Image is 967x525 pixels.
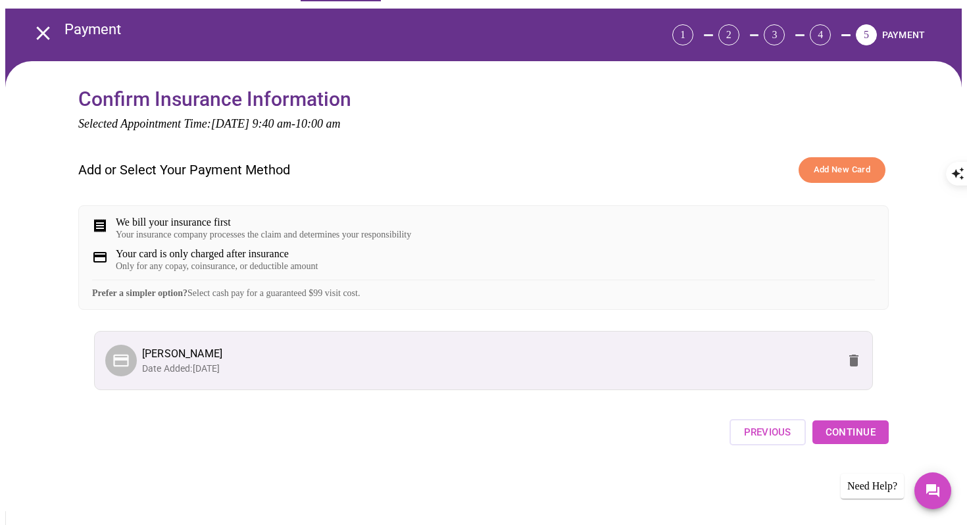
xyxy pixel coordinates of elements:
[838,345,870,376] button: delete
[841,474,904,499] div: Need Help?
[92,280,875,299] div: Select cash pay for a guaranteed $99 visit cost.
[810,24,831,45] div: 4
[814,162,870,178] span: Add New Card
[142,363,220,374] span: Date Added: [DATE]
[718,24,739,45] div: 2
[812,420,889,444] button: Continue
[64,21,599,37] h3: Payment
[116,248,318,260] div: Your card is only charged after insurance
[764,24,785,45] div: 3
[826,424,876,441] span: Continue
[78,162,290,178] h3: Add or Select Your Payment Method
[799,157,885,183] button: Add New Card
[672,24,693,45] div: 1
[78,87,889,111] h3: Confirm Insurance Information
[24,14,62,53] button: open drawer
[116,230,411,240] div: Your insurance company processes the claim and determines your responsibility
[116,261,318,272] div: Only for any copay, coinsurance, or deductible amount
[92,288,187,298] strong: Prefer a simpler option?
[914,472,951,509] button: Messages
[882,30,925,40] span: PAYMENT
[78,117,340,130] em: Selected Appointment Time: [DATE] 9:40 am - 10:00 am
[116,216,411,228] div: We bill your insurance first
[856,24,877,45] div: 5
[744,424,791,441] span: Previous
[730,419,806,445] button: Previous
[142,347,222,360] span: [PERSON_NAME]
